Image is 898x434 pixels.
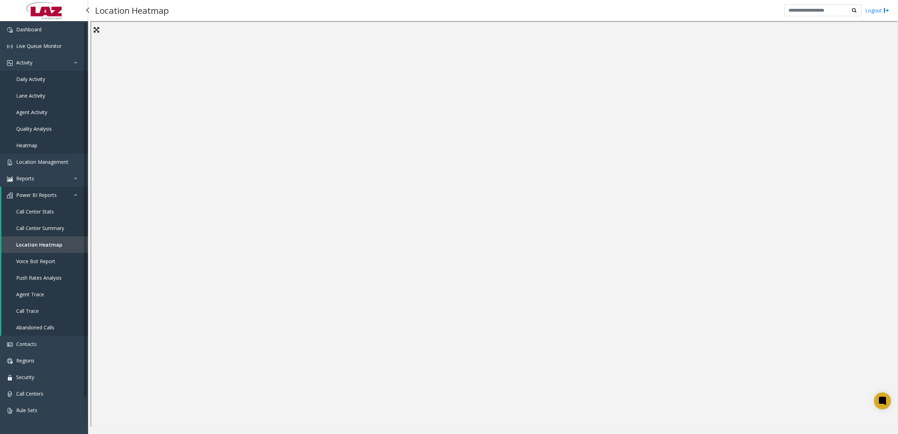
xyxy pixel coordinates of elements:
[7,391,13,397] img: 'icon'
[16,76,45,82] span: Daily Activity
[16,407,37,414] span: Rule Sets
[1,236,88,253] a: Location Heatmap
[7,193,13,198] img: 'icon'
[16,26,42,33] span: Dashboard
[16,357,35,364] span: Regions
[16,92,45,99] span: Lane Activity
[7,358,13,364] img: 'icon'
[16,390,43,397] span: Call Centers
[16,59,32,66] span: Activity
[16,43,62,49] span: Live Queue Monitor
[16,225,64,231] span: Call Center Summary
[16,258,55,265] span: Voice Bot Report
[16,374,34,380] span: Security
[1,187,88,203] a: Power BI Reports
[16,291,44,298] span: Agent Trace
[7,160,13,165] img: 'icon'
[7,342,13,347] img: 'icon'
[865,7,889,14] a: Logout
[16,192,57,198] span: Power BI Reports
[1,303,88,319] a: Call Trace
[16,109,47,116] span: Agent Activity
[16,308,39,314] span: Call Trace
[92,2,172,19] h3: Location Heatmap
[884,7,889,14] img: logout
[16,142,37,149] span: Heatmap
[7,44,13,49] img: 'icon'
[1,203,88,220] a: Call Center Stats
[1,253,88,269] a: Voice Bot Report
[1,220,88,236] a: Call Center Summary
[16,341,37,347] span: Contacts
[1,269,88,286] a: Push Rates Analysis
[16,324,54,331] span: Abandoned Calls
[16,175,34,182] span: Reports
[7,27,13,33] img: 'icon'
[16,274,62,281] span: Push Rates Analysis
[16,125,52,132] span: Quality Analysis
[7,375,13,380] img: 'icon'
[1,319,88,336] a: Abandoned Calls
[1,286,88,303] a: Agent Trace
[7,60,13,66] img: 'icon'
[7,176,13,182] img: 'icon'
[16,208,54,215] span: Call Center Stats
[7,408,13,414] img: 'icon'
[16,159,68,165] span: Location Management
[16,241,62,248] span: Location Heatmap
